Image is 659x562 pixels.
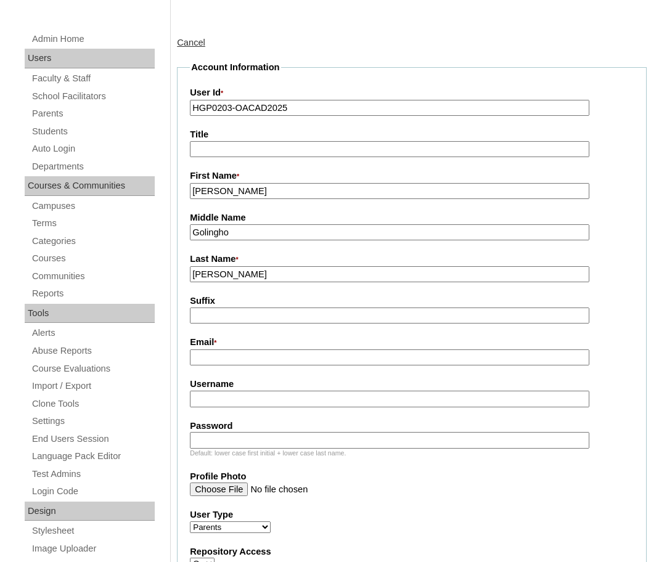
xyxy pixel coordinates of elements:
label: Last Name [190,253,634,266]
label: Username [190,378,634,391]
a: Terms [31,216,155,231]
label: Password [190,420,634,433]
a: Parents [31,106,155,121]
label: User Type [190,508,634,521]
a: Language Pack Editor [31,449,155,464]
label: Middle Name [190,211,634,224]
label: Repository Access [190,545,634,558]
legend: Account Information [190,61,280,74]
a: Alerts [31,325,155,341]
a: Stylesheet [31,523,155,539]
a: Communities [31,269,155,284]
a: Abuse Reports [31,343,155,359]
a: Campuses [31,198,155,214]
a: Image Uploader [31,541,155,556]
a: Login Code [31,484,155,499]
a: Students [31,124,155,139]
a: Faculty & Staff [31,71,155,86]
div: Courses & Communities [25,176,155,196]
a: Admin Home [31,31,155,47]
div: Users [25,49,155,68]
a: Clone Tools [31,396,155,412]
label: Title [190,128,634,141]
a: School Facilitators [31,89,155,104]
a: Import / Export [31,378,155,394]
a: Course Evaluations [31,361,155,377]
a: Reports [31,286,155,301]
label: Profile Photo [190,470,634,483]
a: Departments [31,159,155,174]
label: Suffix [190,295,634,307]
a: End Users Session [31,431,155,447]
a: Categories [31,234,155,249]
a: Cancel [177,38,205,47]
div: Default: lower case first initial + lower case last name. [190,449,634,458]
a: Settings [31,413,155,429]
a: Test Admins [31,466,155,482]
label: Email [190,336,634,349]
label: User Id [190,86,634,100]
a: Auto Login [31,141,155,157]
label: First Name [190,169,634,183]
a: Courses [31,251,155,266]
div: Design [25,502,155,521]
div: Tools [25,304,155,324]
